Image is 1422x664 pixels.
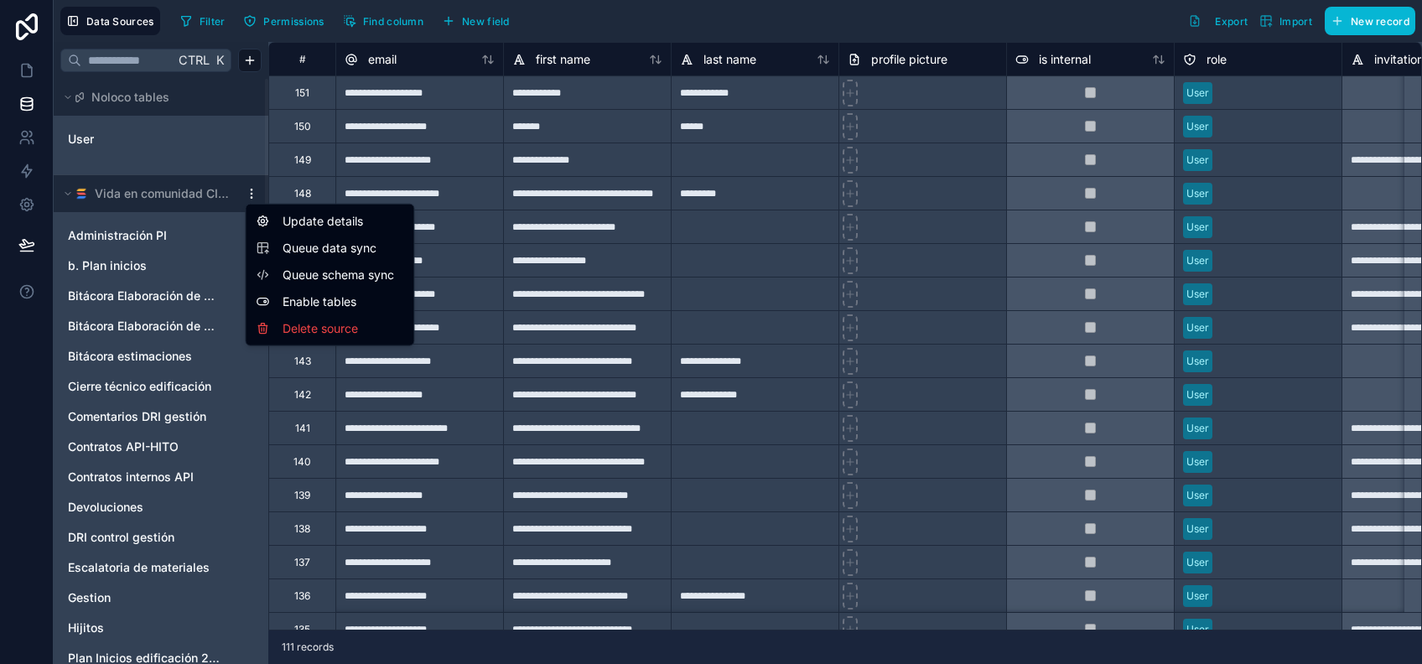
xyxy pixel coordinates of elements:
[249,208,410,235] div: Update details
[249,288,410,315] div: Enable tables
[256,267,403,283] button: Queue schema sync
[249,315,410,342] div: Delete source
[283,267,403,283] span: Queue schema sync
[256,240,403,257] button: Queue data sync
[283,240,403,257] span: Queue data sync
